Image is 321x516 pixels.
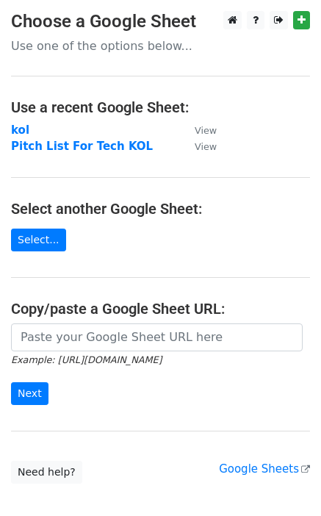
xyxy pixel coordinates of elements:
small: Example: [URL][DOMAIN_NAME] [11,354,162,365]
a: View [180,140,217,153]
h4: Use a recent Google Sheet: [11,98,310,116]
p: Use one of the options below... [11,38,310,54]
a: Pitch List For Tech KOL [11,140,153,153]
a: Google Sheets [219,462,310,476]
small: View [195,141,217,152]
a: Need help? [11,461,82,484]
input: Next [11,382,48,405]
h4: Copy/paste a Google Sheet URL: [11,300,310,318]
a: Select... [11,229,66,251]
h3: Choose a Google Sheet [11,11,310,32]
h4: Select another Google Sheet: [11,200,310,218]
input: Paste your Google Sheet URL here [11,323,303,351]
small: View [195,125,217,136]
a: View [180,123,217,137]
a: kol [11,123,29,137]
